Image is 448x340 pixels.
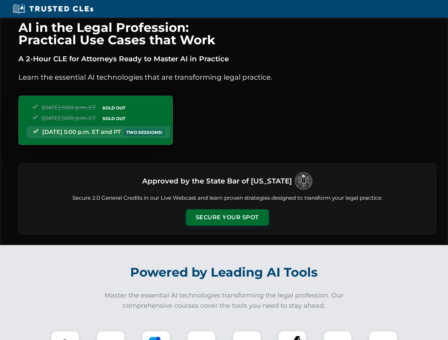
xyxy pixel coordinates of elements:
span: [DATE] 5:00 p.m. ET [42,104,96,111]
img: Trusted CLEs [11,4,95,14]
button: Secure Your Spot [186,209,269,226]
p: Secure 2.0 General Credits in our Live Webcast and learn proven strategies designed to transform ... [27,194,427,202]
p: Master the essential AI technologies transforming the legal profession. Our comprehensive courses... [100,290,348,311]
h1: AI in the Legal Profession: Practical Use Cases that Work [18,21,436,46]
img: Logo [295,172,313,190]
h2: Powered by Leading AI Tools [28,260,421,285]
p: A 2-Hour CLE for Attorneys Ready to Master AI in Practice [18,53,436,64]
span: [DATE] 5:00 p.m. ET [42,115,96,121]
p: Learn the essential AI technologies that are transforming legal practice. [18,72,436,83]
span: SOLD OUT [100,104,128,112]
h3: Approved by the State Bar of [US_STATE] [142,175,292,187]
span: SOLD OUT [100,115,128,122]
